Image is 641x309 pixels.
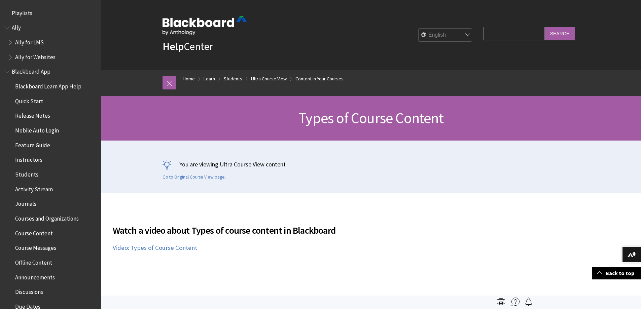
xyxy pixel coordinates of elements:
a: Back to top [592,267,641,279]
span: Ally [12,22,21,31]
a: Go to Original Course View page. [163,174,226,180]
nav: Book outline for Playlists [4,7,97,19]
span: Activity Stream [15,184,53,193]
span: Students [15,169,38,178]
a: Content in Your Courses [295,75,344,83]
span: Course Content [15,228,53,237]
span: Mobile Auto Login [15,125,59,134]
a: HelpCenter [163,40,213,53]
img: Follow this page [525,298,533,306]
span: Journals [15,198,36,207]
span: Blackboard App [12,66,50,75]
a: Home [183,75,195,83]
select: Site Language Selector [419,29,472,42]
span: Instructors [15,154,42,163]
span: Course Messages [15,242,56,252]
img: Print [497,298,505,306]
span: Blackboard Learn App Help [15,81,81,90]
strong: Help [163,40,184,53]
span: Ally for LMS [15,37,44,46]
input: Search [545,27,575,40]
a: Students [224,75,242,83]
img: Blackboard by Anthology [163,16,247,35]
span: Playlists [12,7,32,16]
a: Learn [204,75,215,83]
p: You are viewing Ultra Course View content [163,160,580,168]
span: Types of Course Content [298,109,443,127]
img: More help [511,298,520,306]
span: Quick Start [15,95,43,105]
a: Video: Types of Course Content [113,244,197,252]
span: Watch a video about Types of course content in Blackboard [113,223,530,237]
a: Ultra Course View [251,75,287,83]
nav: Book outline for Anthology Ally Help [4,22,97,63]
span: Ally for Websites [15,51,56,61]
span: Announcements [15,272,55,281]
span: Offline Content [15,257,52,266]
span: Release Notes [15,110,50,119]
span: Courses and Organizations [15,213,79,222]
span: Discussions [15,286,43,295]
span: Feature Guide [15,140,50,149]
